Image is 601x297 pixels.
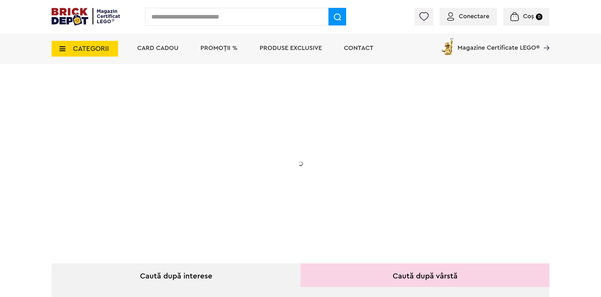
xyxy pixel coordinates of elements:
[260,45,322,51] a: Produse exclusive
[447,13,489,19] a: Conectare
[96,156,222,182] h2: Seria de sărbători: Fantomă luminoasă. Promoția este valabilă în perioada [DATE] - [DATE].
[300,263,549,287] div: Caută după vârstă
[96,127,222,149] h1: Cadou VIP 40772
[536,14,542,20] small: 0
[344,45,374,51] a: Contact
[52,263,300,287] div: Caută după interese
[73,45,109,52] span: CATEGORII
[459,13,489,19] span: Conectare
[137,45,178,51] a: Card Cadou
[540,36,549,43] a: Magazine Certificate LEGO®
[200,45,238,51] a: PROMOȚII %
[96,196,222,204] div: Află detalii
[458,36,540,51] span: Magazine Certificate LEGO®
[523,13,534,19] span: Coș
